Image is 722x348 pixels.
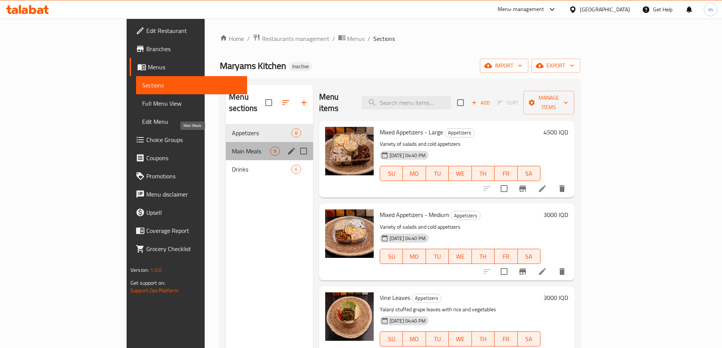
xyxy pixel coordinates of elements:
button: MO [403,249,426,264]
span: [DATE] 04:40 PM [387,152,429,159]
span: Upsell [146,208,241,217]
span: Mixed Appetizers - Medium [380,209,449,220]
button: SA [518,331,540,346]
span: SA [521,334,537,345]
span: 1.0.0 [150,265,162,275]
a: Edit menu item [538,184,547,193]
button: FR [495,331,517,346]
li: / [332,34,335,43]
span: Coverage Report [146,226,241,235]
span: Select section first [493,97,523,109]
button: FR [495,166,517,181]
span: [DATE] 04:40 PM [387,317,429,325]
span: SU [383,168,400,179]
span: MO [406,251,423,262]
a: Choice Groups [130,131,247,149]
button: WE [449,249,471,264]
nav: breadcrumb [220,34,580,44]
span: Menu disclaimer [146,190,241,199]
span: Sections [373,34,395,43]
span: Appetizers [412,294,441,303]
span: WE [452,251,468,262]
span: TH [475,334,492,345]
span: Main Meals [232,147,270,156]
span: SU [383,251,400,262]
span: Inactive [289,63,312,70]
button: WE [449,166,471,181]
div: Appetizers [445,128,475,137]
a: Edit Menu [136,112,247,131]
a: Promotions [130,167,247,185]
span: FR [498,251,514,262]
h2: Menu items [319,91,352,114]
span: Add [470,98,491,107]
button: Branch-specific-item [514,179,532,198]
div: Drinks6 [226,160,313,178]
a: Edit Restaurant [130,22,247,40]
span: Select to update [496,264,512,279]
button: delete [553,179,571,198]
span: Appetizers [232,128,291,137]
span: import [486,61,522,70]
button: MO [403,166,426,181]
p: Variety of salads and cold appetizers [380,222,540,232]
button: SU [380,166,403,181]
span: TU [429,251,446,262]
h6: 3000 IQD [543,209,568,220]
span: MO [406,168,423,179]
a: Menu disclaimer [130,185,247,203]
span: Edit Menu [142,117,241,126]
button: SU [380,249,403,264]
a: Coupons [130,149,247,167]
button: TH [472,166,495,181]
button: FR [495,249,517,264]
span: Appetizers [445,128,474,137]
li: / [247,34,250,43]
span: export [537,61,574,70]
span: Mixed Appetizers - Large [380,126,443,138]
span: TU [429,334,446,345]
button: Add [468,97,493,109]
button: TH [472,249,495,264]
a: Menus [130,58,247,76]
div: items [291,165,301,174]
h6: 3000 IQD [543,292,568,303]
span: Promotions [146,172,241,181]
span: Manage items [529,93,568,112]
div: Main Meals9edit [226,142,313,160]
span: Choice Groups [146,135,241,144]
button: export [531,59,580,73]
span: Select to update [496,181,512,197]
a: Menus [338,34,365,44]
div: items [291,128,301,137]
span: WE [452,334,468,345]
button: import [480,59,528,73]
span: FR [498,334,514,345]
span: Branches [146,44,241,53]
a: Upsell [130,203,247,222]
span: [DATE] 04:40 PM [387,235,429,242]
div: Drinks [232,165,291,174]
button: edit [286,145,297,157]
img: Mixed Appetizers - Large [325,127,374,175]
span: SA [521,168,537,179]
span: Version: [130,265,149,275]
a: Support.OpsPlatform [130,286,179,295]
a: Branches [130,40,247,58]
span: Coupons [146,153,241,162]
button: SU [380,331,403,346]
button: TU [426,331,449,346]
span: Sort sections [277,94,295,112]
span: Full Menu View [142,99,241,108]
span: Select all sections [261,95,277,111]
button: WE [449,331,471,346]
span: Grocery Checklist [146,244,241,253]
span: Vine Leaves [380,292,410,303]
button: delete [553,262,571,281]
a: Full Menu View [136,94,247,112]
span: Appetizers [451,211,480,220]
span: SA [521,251,537,262]
span: Sections [142,81,241,90]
